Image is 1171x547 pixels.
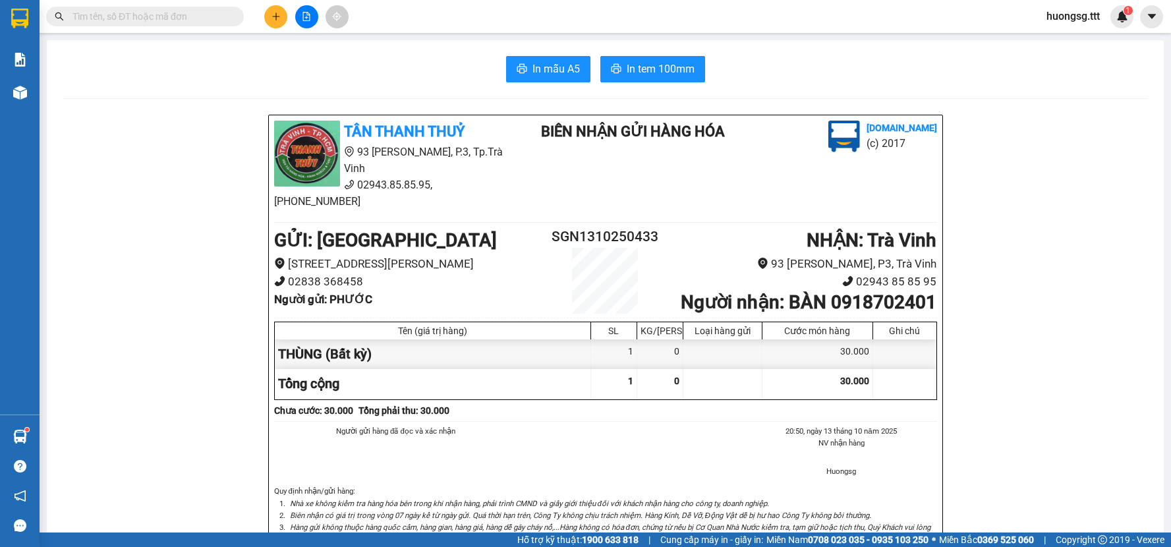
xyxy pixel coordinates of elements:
i: Nhà xe không kiểm tra hàng hóa bên trong khi nhận hàng, phải trình CMND và giấy giới thiệu đối vớ... [290,499,769,508]
div: Tên (giá trị hàng) [278,326,587,336]
span: file-add [302,12,311,21]
span: printer [517,63,527,76]
div: SL [594,326,633,336]
span: search [55,12,64,21]
span: 30.000 [840,376,869,386]
li: 02943 85 85 95 [660,273,936,291]
i: Biên nhận có giá trị trong vòng 07 ngày kể từ ngày gửi. Quá thời hạn trên, Công Ty không chịu trá... [290,511,871,520]
b: [DOMAIN_NAME] [867,123,937,133]
div: 0 [637,339,683,369]
span: ⚪️ [932,537,936,542]
b: GỬI : [GEOGRAPHIC_DATA] [274,229,497,251]
div: Ghi chú [876,326,933,336]
li: Huongsg [746,465,937,477]
span: In tem 100mm [627,61,695,77]
div: 1 [591,339,637,369]
span: message [14,519,26,532]
li: [STREET_ADDRESS][PERSON_NAME] [274,255,550,273]
button: file-add [295,5,318,28]
li: 93 [PERSON_NAME], P3, Trà Vinh [660,255,936,273]
span: | [1044,533,1046,547]
span: 0 [674,376,679,386]
span: | [648,533,650,547]
b: Người gửi : PHƯỚC [274,293,372,306]
li: 02838 368458 [274,273,550,291]
b: NHẬN : Trà Vinh [807,229,936,251]
img: logo.jpg [828,121,860,152]
li: (c) 2017 [867,135,937,152]
b: Chưa cước : 30.000 [274,405,353,416]
img: solution-icon [13,53,27,67]
div: Loại hàng gửi [687,326,758,336]
b: Người nhận : BÀN 0918702401 [681,291,936,313]
img: warehouse-icon [13,86,27,100]
span: aim [332,12,341,21]
span: Cung cấp máy in - giấy in: [660,533,763,547]
span: In mẫu A5 [532,61,580,77]
span: environment [757,258,768,269]
span: phone [842,275,853,287]
li: NV nhận hàng [746,437,937,449]
span: Miền Nam [766,533,928,547]
b: TÂN THANH THUỶ [344,123,465,140]
img: logo.jpg [274,121,340,187]
span: notification [14,490,26,502]
li: 20:50, ngày 13 tháng 10 năm 2025 [746,425,937,437]
button: caret-down [1140,5,1163,28]
span: Miền Bắc [939,533,1034,547]
span: copyright [1098,535,1107,544]
span: Hỗ trợ kỹ thuật: [517,533,639,547]
span: Tổng cộng [278,376,339,391]
sup: 1 [1124,6,1133,15]
li: 02943.85.85.95, [PHONE_NUMBER] [274,177,519,210]
strong: 1900 633 818 [582,534,639,545]
li: 93 [PERSON_NAME], P.3, Tp.Trà Vinh [274,144,519,177]
span: environment [274,258,285,269]
span: question-circle [14,460,26,473]
b: BIÊN NHẬN GỬI HÀNG HÓA [541,123,725,140]
span: 1 [1126,6,1130,15]
button: printerIn tem 100mm [600,56,705,82]
sup: 1 [25,428,29,432]
input: Tìm tên, số ĐT hoặc mã đơn [72,9,228,24]
img: icon-new-feature [1116,11,1128,22]
span: printer [611,63,621,76]
div: Cước món hàng [766,326,869,336]
button: aim [326,5,349,28]
span: plus [271,12,281,21]
li: Người gửi hàng đã đọc và xác nhận [300,425,492,437]
div: THÙNG (Bất kỳ) [275,339,591,369]
h2: SGN1310250433 [550,226,661,248]
button: printerIn mẫu A5 [506,56,590,82]
i: Hàng gửi không thuộc hàng quốc cấm, hàng gian, hàng giả, hàng dễ gây cháy nổ,...Hàng không có hóa... [290,523,930,544]
img: logo-vxr [11,9,28,28]
span: caret-down [1146,11,1158,22]
span: phone [274,275,285,287]
b: Tổng phải thu: 30.000 [358,405,449,416]
button: plus [264,5,287,28]
span: environment [344,146,355,157]
span: 1 [628,376,633,386]
div: KG/[PERSON_NAME] [641,326,679,336]
span: huongsg.ttt [1036,8,1110,24]
strong: 0708 023 035 - 0935 103 250 [808,534,928,545]
span: phone [344,179,355,190]
div: 30.000 [762,339,873,369]
img: warehouse-icon [13,430,27,444]
strong: 0369 525 060 [977,534,1034,545]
